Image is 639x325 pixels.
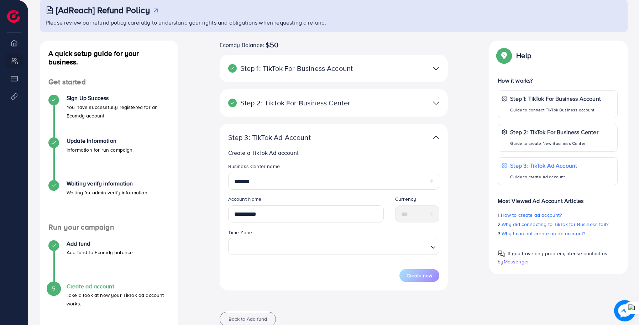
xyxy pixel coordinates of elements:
span: Messenger [504,258,529,265]
p: Guide to create New Business Center [510,139,598,148]
p: Step 3: TikTok Ad Account [510,161,577,170]
span: Create new [407,272,432,279]
img: logo [7,10,20,23]
p: Please review our refund policy carefully to understand your rights and obligations when requesti... [46,18,623,27]
img: image [614,300,635,321]
p: Waiting for admin verify information. [67,188,148,197]
p: 2. [498,220,618,229]
span: 5 [52,284,55,293]
h4: Add fund [67,240,133,247]
p: 3. [498,229,618,238]
p: Step 2: TikTok For Business Center [228,99,365,107]
span: Why I can not create an ad account? [502,230,586,237]
p: Most Viewed Ad Account Articles [498,191,618,205]
label: Time Zone [228,229,252,236]
h4: Sign Up Success [67,95,170,101]
h4: Create ad account [67,283,170,290]
p: Create a TikTok Ad account [228,148,440,157]
span: Back to Add fund [229,315,267,323]
p: Help [516,51,531,60]
img: TikTok partner [433,63,439,74]
p: You have successfully registered for an Ecomdy account [67,103,170,120]
h4: Waiting verify information [67,180,148,187]
span: If you have any problem, please contact us by [498,250,607,265]
input: Search for option [231,240,428,253]
p: Step 1: TikTok For Business Account [510,94,601,103]
p: Information for run campaign. [67,146,134,154]
span: How to create ad account? [501,211,562,219]
img: Popup guide [498,250,505,257]
span: Ecomdy Balance: [220,41,264,49]
img: TikTok partner [433,98,439,108]
h4: A quick setup guide for your business. [40,49,178,66]
p: Guide to connect TikTok Business account [510,106,601,114]
legend: Business Center name [228,163,440,173]
li: Add fund [40,240,178,283]
legend: Currency [395,195,439,205]
span: Why did connecting to TikTok for Business fail? [502,221,609,228]
div: Search for option [228,238,440,255]
h4: Update Information [67,137,134,144]
li: Update Information [40,137,178,180]
li: Waiting verify information [40,180,178,223]
h4: Run your campaign [40,223,178,232]
button: Create new [399,269,439,282]
p: Step 2: TikTok For Business Center [510,128,598,136]
img: Popup guide [498,49,510,62]
p: Step 1: TikTok For Business Account [228,64,365,73]
p: Guide to create Ad account [510,173,577,181]
p: Step 3: TikTok Ad Account [228,133,365,142]
p: 1. [498,211,618,219]
p: Take a look at how your TikTok ad account works. [67,291,170,308]
span: $50 [266,41,278,49]
p: How it works? [498,76,618,85]
img: TikTok partner [433,132,439,143]
legend: Account Name [228,195,384,205]
li: Sign Up Success [40,95,178,137]
h4: Get started [40,78,178,87]
h3: [AdReach] Refund Policy [56,5,150,15]
p: Add fund to Ecomdy balance [67,248,133,257]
